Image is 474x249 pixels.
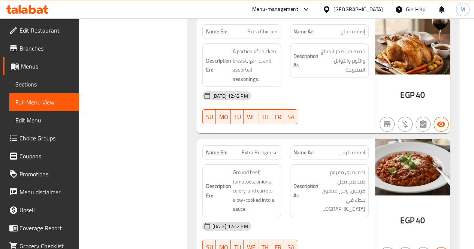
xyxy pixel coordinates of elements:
[247,112,255,122] span: WE
[206,182,231,200] strong: Description En:
[206,112,213,122] span: SU
[274,112,281,122] span: FR
[434,117,449,132] button: Available
[3,129,79,147] a: Choice Groups
[400,88,414,102] span: EGP
[339,149,365,157] span: اضافة بلونيز
[333,5,383,13] div: [GEOGRAPHIC_DATA]
[206,56,231,75] strong: Description En:
[375,18,450,75] img: Chicken638946851135425396.jpg
[293,28,314,36] strong: Name Ar:
[3,201,79,219] a: Upsell
[3,39,79,57] a: Branches
[231,109,244,124] button: TU
[15,80,73,89] span: Sections
[19,26,73,35] span: Edit Restaurant
[3,57,79,75] a: Menus
[3,147,79,165] a: Coupons
[19,188,73,197] span: Menu disclaimer
[416,117,431,132] button: Not has choices
[209,223,251,230] span: [DATE] 12:42 PM
[320,168,365,214] span: لحم بقري مفروم، طماطم، بصل، كرفس، وجزر مطبوخ ببطء في صلصة.
[232,168,278,214] span: Ground beef, tomatoes, onions, celery, and carrots slow-cooked into a sauce.
[21,62,73,71] span: Menus
[19,134,73,143] span: Choice Groups
[9,75,79,93] a: Sections
[242,149,278,157] span: Extra Bolognese
[320,47,365,75] span: كمية من صدر الدجاج والثوم والتوابل المتنوعة.
[398,117,413,132] button: Purchased item
[3,165,79,183] a: Promotions
[293,52,318,70] strong: Description Ar:
[232,47,278,83] span: A portion of chicken breast, garlic, and assorted seasonings.
[19,170,73,179] span: Promotions
[284,109,297,124] button: SA
[219,112,228,122] span: MO
[19,44,73,53] span: Branches
[416,213,425,228] span: 40
[375,139,450,195] img: Bolognese638946851106467488.jpg
[19,152,73,161] span: Coupons
[252,5,298,14] div: Menu-management
[293,149,314,157] strong: Name Ar:
[15,116,73,125] span: Edit Menu
[15,98,73,107] span: Full Menu View
[216,109,231,124] button: MO
[3,183,79,201] a: Menu disclaimer
[202,109,216,124] button: SU
[287,112,294,122] span: SA
[400,213,414,228] span: EGP
[247,28,278,36] span: Extra Chicken
[3,21,79,39] a: Edit Restaurant
[271,109,284,124] button: FR
[416,88,425,102] span: 40
[293,182,318,200] strong: Description Ar:
[3,219,79,237] a: Coverage Report
[461,5,465,13] span: M
[19,206,73,215] span: Upsell
[19,224,73,233] span: Coverage Report
[380,117,395,132] button: Not branch specific item
[261,112,268,122] span: TH
[209,92,251,100] span: [DATE] 12:42 PM
[244,109,258,124] button: WE
[341,28,365,36] span: إضافة دجاج
[9,111,79,129] a: Edit Menu
[9,93,79,111] a: Full Menu View
[206,149,227,157] strong: Name En:
[258,109,271,124] button: TH
[206,28,227,36] strong: Name En:
[234,112,241,122] span: TU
